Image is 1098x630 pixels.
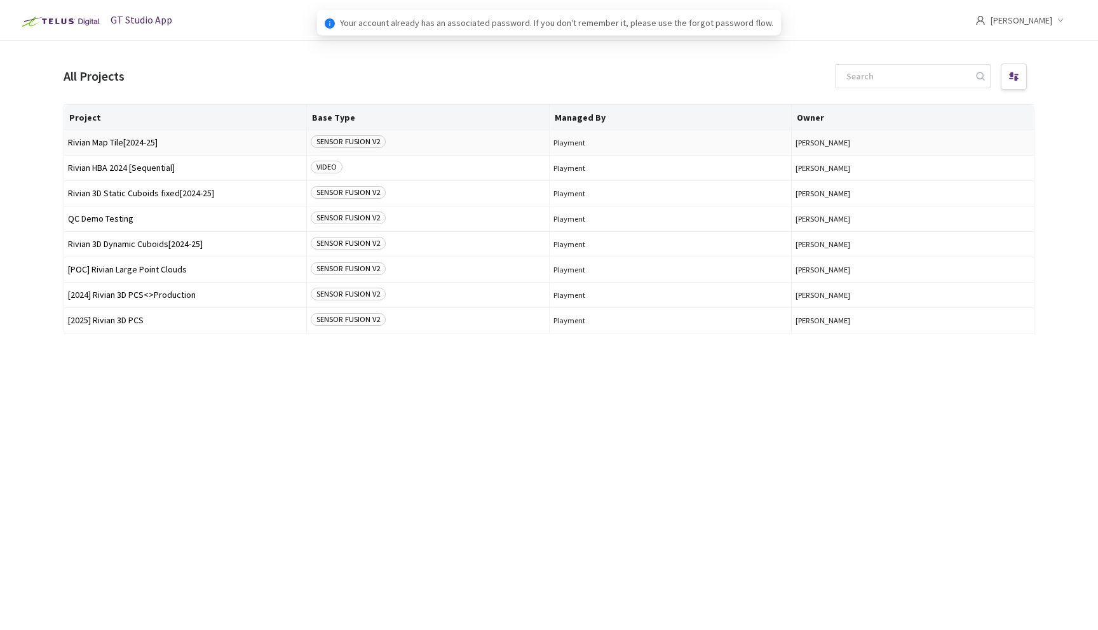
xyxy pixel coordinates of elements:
[68,214,302,224] span: QC Demo Testing
[796,163,1030,173] button: [PERSON_NAME]
[975,15,986,25] span: user
[311,135,386,148] span: SENSOR FUSION V2
[553,189,788,198] span: Playment
[553,138,788,147] span: Playment
[553,163,788,173] span: Playment
[796,138,1030,147] button: [PERSON_NAME]
[68,138,302,147] span: Rivian Map Tile[2024-25]
[796,290,1030,300] button: [PERSON_NAME]
[68,163,302,173] span: Rivian HBA 2024 [Sequential]
[311,186,386,199] span: SENSOR FUSION V2
[340,16,773,30] span: Your account already has an associated password. If you don't remember it, please use the forgot ...
[550,105,792,130] th: Managed By
[64,67,125,86] div: All Projects
[796,316,1030,325] button: [PERSON_NAME]
[15,11,104,32] img: Telus
[553,239,788,249] span: Playment
[68,316,302,325] span: [2025] Rivian 3D PCS
[311,161,342,173] span: VIDEO
[796,239,1030,249] button: [PERSON_NAME]
[311,288,386,300] span: SENSOR FUSION V2
[796,214,1030,224] button: [PERSON_NAME]
[839,65,974,88] input: Search
[68,290,302,300] span: [2024] Rivian 3D PCS<>Production
[792,105,1034,130] th: Owner
[553,316,788,325] span: Playment
[311,211,386,224] span: SENSOR FUSION V2
[311,237,386,250] span: SENSOR FUSION V2
[68,265,302,274] span: [POC] Rivian Large Point Clouds
[1057,17,1064,23] span: down
[311,262,386,275] span: SENSOR FUSION V2
[311,313,386,326] span: SENSOR FUSION V2
[111,13,172,26] span: GT Studio App
[796,189,1030,198] button: [PERSON_NAME]
[553,290,788,300] span: Playment
[553,265,788,274] span: Playment
[553,214,788,224] span: Playment
[796,265,1030,274] button: [PERSON_NAME]
[307,105,550,130] th: Base Type
[325,18,335,29] span: info-circle
[68,239,302,249] span: Rivian 3D Dynamic Cuboids[2024-25]
[64,105,307,130] th: Project
[68,189,302,198] span: Rivian 3D Static Cuboids fixed[2024-25]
